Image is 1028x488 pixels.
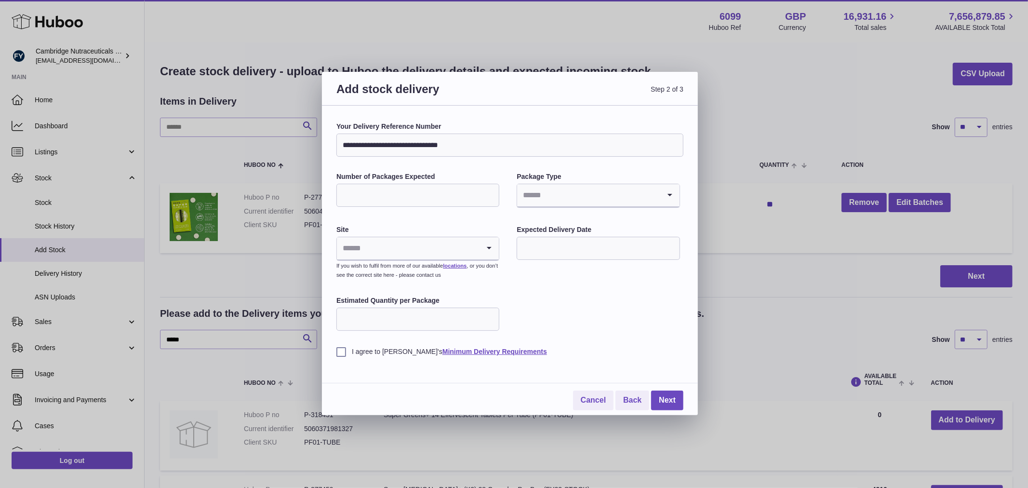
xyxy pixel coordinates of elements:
a: Minimum Delivery Requirements [442,348,547,355]
label: Package Type [517,172,680,181]
h3: Add stock delivery [336,81,510,108]
div: Search for option [337,237,499,260]
label: Your Delivery Reference Number [336,122,683,131]
label: Number of Packages Expected [336,172,499,181]
a: Next [651,391,683,410]
a: locations [443,263,467,269]
label: I agree to [PERSON_NAME]'s [336,347,683,356]
input: Search for option [517,184,660,206]
div: Search for option [517,184,679,207]
a: Cancel [573,391,614,410]
label: Estimated Quantity per Package [336,296,499,305]
a: Back [615,391,649,410]
label: Expected Delivery Date [517,225,680,234]
small: If you wish to fulfil from more of our available , or you don’t see the correct site here - pleas... [336,263,498,278]
label: Site [336,225,499,234]
input: Search for option [337,237,480,259]
span: Step 2 of 3 [510,81,683,108]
